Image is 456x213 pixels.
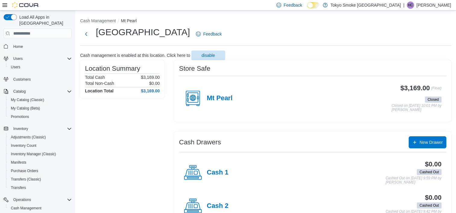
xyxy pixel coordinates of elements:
input: Dark Mode [307,2,320,8]
span: Transfers [11,185,26,190]
span: Cashed Out [420,169,439,175]
h4: Cash 1 [207,169,228,177]
button: Adjustments (Classic) [6,133,74,141]
span: Cashed Out [417,169,442,175]
a: My Catalog (Classic) [8,96,47,103]
h3: Location Summary [85,65,140,72]
p: $3,169.00 [141,75,160,80]
a: Inventory Manager (Classic) [8,150,58,158]
span: Customers [13,77,31,82]
span: Promotions [8,113,72,120]
button: Transfers (Classic) [6,175,74,184]
button: disable [191,51,225,60]
span: Users [11,65,20,69]
span: Customers [11,76,72,83]
button: Catalog [1,87,74,96]
div: Heather Chafe [407,2,414,9]
a: Inventory Count [8,142,39,149]
h4: $3,169.00 [141,88,160,93]
button: Manifests [6,158,74,167]
h3: Store Safe [179,65,210,72]
span: Closed [428,97,439,102]
button: Inventory Manager (Classic) [6,150,74,158]
span: disable [202,52,215,58]
span: My Catalog (Classic) [11,97,44,102]
img: Cova [12,2,39,8]
span: Transfers (Classic) [8,176,72,183]
a: Purchase Orders [8,167,41,174]
a: Users [8,63,23,71]
span: Catalog [11,88,72,95]
button: New Drawer [409,136,446,148]
p: Cashed Out on [DATE] 9:59 PM by [PERSON_NAME] [385,176,442,184]
span: Users [13,56,23,61]
a: Home [11,43,25,50]
button: Home [1,42,74,51]
h4: Mt Pearl [207,94,233,102]
span: Home [13,44,23,49]
span: Adjustments (Classic) [11,135,46,140]
span: Adjustments (Classic) [8,134,72,141]
h3: $0.00 [425,194,442,201]
span: Promotions [11,114,29,119]
a: Transfers [8,184,28,191]
span: Feedback [284,2,302,8]
button: Mt Pearl [121,18,137,23]
h4: Location Total [85,88,114,93]
a: Customers [11,76,33,83]
button: Users [1,54,74,63]
span: Inventory Manager (Classic) [11,152,56,156]
a: Adjustments (Classic) [8,134,48,141]
span: HC [408,2,413,9]
span: Transfers (Classic) [11,177,41,182]
button: Inventory [11,125,30,132]
span: Manifests [8,159,72,166]
a: Manifests [8,159,29,166]
button: Customers [1,75,74,84]
span: Inventory Count [11,143,36,148]
span: Operations [11,196,72,203]
a: Transfers (Classic) [8,176,43,183]
span: My Catalog (Beta) [8,105,72,112]
span: Purchase Orders [8,167,72,174]
button: My Catalog (Classic) [6,96,74,104]
p: [PERSON_NAME] [417,2,451,9]
p: | [403,2,404,9]
h3: $3,169.00 [401,85,430,92]
h3: Cash Drawers [179,139,221,146]
h4: Cash 2 [207,202,228,210]
button: Next [80,28,92,40]
h6: Total Non-Cash [85,81,114,86]
p: Cash management is enabled at this location. Click here to [80,53,190,58]
span: Manifests [11,160,26,165]
a: My Catalog (Beta) [8,105,42,112]
span: New Drawer [420,139,443,145]
span: Transfers [8,184,72,191]
button: Operations [1,196,74,204]
a: Cash Management [8,205,44,212]
span: Cashed Out [420,203,439,208]
button: Users [11,55,25,62]
p: Closed on [DATE] 10:01 PM by [PERSON_NAME] [392,104,442,112]
p: Tokyo Smoke [GEOGRAPHIC_DATA] [331,2,401,9]
h1: [GEOGRAPHIC_DATA] [96,26,190,38]
span: Closed [425,97,442,103]
span: Home [11,42,72,50]
button: Purchase Orders [6,167,74,175]
button: Users [6,63,74,71]
button: Catalog [11,88,28,95]
span: Inventory Manager (Classic) [8,150,72,158]
span: Inventory [13,126,28,131]
button: Transfers [6,184,74,192]
button: Inventory [1,125,74,133]
h3: $0.00 [425,161,442,168]
span: Inventory Count [8,142,72,149]
button: Operations [11,196,33,203]
span: Inventory [11,125,72,132]
span: Operations [13,197,31,202]
p: $0.00 [149,81,160,86]
a: Promotions [8,113,32,120]
button: Inventory Count [6,141,74,150]
span: Users [8,63,72,71]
